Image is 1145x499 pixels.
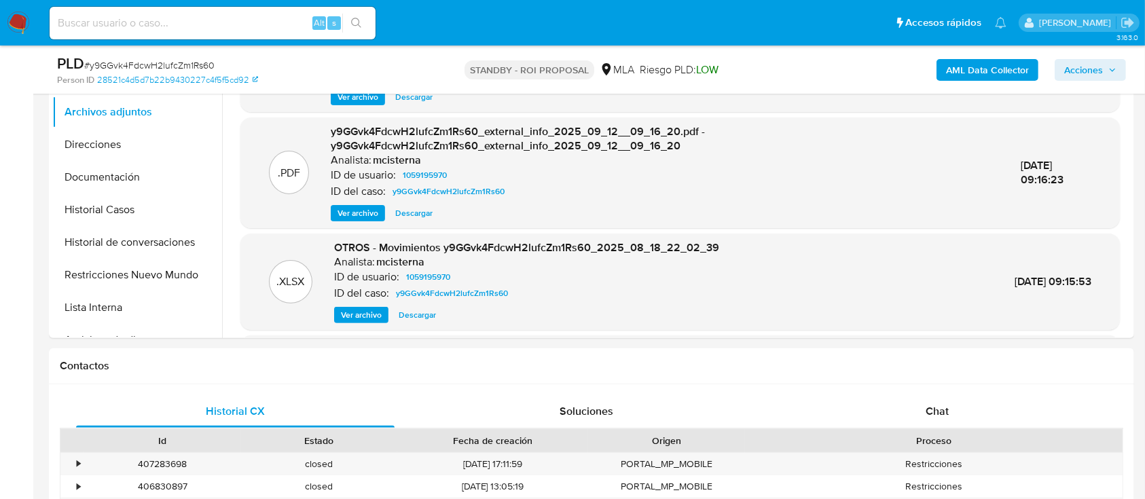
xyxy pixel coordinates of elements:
[1039,16,1116,29] p: milagros.cisterna@mercadolibre.com
[334,240,719,255] span: OTROS - Movimientos y9GGvk4FdcwH2lufcZm1Rs60_2025_08_18_22_02_39
[640,62,719,77] span: Riesgo PLD:
[341,308,382,322] span: Ver archivo
[241,453,398,475] div: closed
[331,205,385,221] button: Ver archivo
[745,453,1123,475] div: Restricciones
[407,434,579,447] div: Fecha de creación
[241,475,398,498] div: closed
[388,205,439,221] button: Descargar
[338,206,378,220] span: Ver archivo
[937,59,1038,81] button: AML Data Collector
[696,62,719,77] span: LOW
[1021,158,1064,188] span: [DATE] 09:16:23
[52,226,222,259] button: Historial de conversaciones
[397,475,588,498] div: [DATE] 13:05:19
[84,475,241,498] div: 406830897
[465,60,594,79] p: STANDBY - ROI PROPOSAL
[1015,274,1091,289] span: [DATE] 09:15:53
[406,269,450,285] span: 1059195970
[97,74,258,86] a: 28521c4d5d7b22b9430227c4f5f5cd92
[278,166,300,181] p: .PDF
[331,153,371,167] p: Analista:
[560,403,613,419] span: Soluciones
[395,90,433,104] span: Descargar
[77,480,80,493] div: •
[588,475,745,498] div: PORTAL_MP_MOBILE
[387,183,510,200] a: y9GGvk4FdcwH2lufcZm1Rs60
[77,458,80,470] div: •
[50,14,376,32] input: Buscar usuario o caso...
[397,167,452,183] a: 1059195970
[395,206,433,220] span: Descargar
[334,255,375,269] p: Analista:
[52,259,222,291] button: Restricciones Nuevo Mundo
[251,434,388,447] div: Estado
[277,274,305,289] p: .XLSX
[1055,59,1126,81] button: Acciones
[331,89,385,105] button: Ver archivo
[388,89,439,105] button: Descargar
[390,285,513,301] a: y9GGvk4FdcwH2lufcZm1Rs60
[314,16,325,29] span: Alt
[1064,59,1103,81] span: Acciones
[52,161,222,193] button: Documentación
[338,90,378,104] span: Ver archivo
[342,14,370,33] button: search-icon
[393,183,505,200] span: y9GGvk4FdcwH2lufcZm1Rs60
[396,285,508,301] span: y9GGvk4FdcwH2lufcZm1Rs60
[397,453,588,475] div: [DATE] 17:11:59
[57,52,84,74] b: PLD
[995,17,1006,29] a: Notificaciones
[755,434,1113,447] div: Proceso
[84,58,215,72] span: # y9GGvk4FdcwH2lufcZm1Rs60
[401,269,456,285] a: 1059195970
[52,291,222,324] button: Lista Interna
[331,168,396,182] p: ID de usuario:
[94,434,232,447] div: Id
[598,434,735,447] div: Origen
[332,16,336,29] span: s
[52,193,222,226] button: Historial Casos
[52,96,222,128] button: Archivos adjuntos
[905,16,981,30] span: Accesos rápidos
[52,324,222,356] button: Anticipos de dinero
[373,153,421,167] h6: mcisterna
[376,255,424,269] h6: mcisterna
[392,307,443,323] button: Descargar
[403,167,447,183] span: 1059195970
[745,475,1123,498] div: Restricciones
[334,287,389,300] p: ID del caso:
[1121,16,1135,30] a: Salir
[588,453,745,475] div: PORTAL_MP_MOBILE
[60,359,1123,373] h1: Contactos
[84,453,241,475] div: 407283698
[946,59,1029,81] b: AML Data Collector
[331,124,705,154] span: y9GGvk4FdcwH2lufcZm1Rs60_external_info_2025_09_12__09_16_20.pdf - y9GGvk4FdcwH2lufcZm1Rs60_extern...
[399,308,436,322] span: Descargar
[926,403,949,419] span: Chat
[334,270,399,284] p: ID de usuario:
[57,74,94,86] b: Person ID
[1116,32,1138,43] span: 3.163.0
[52,128,222,161] button: Direcciones
[600,62,634,77] div: MLA
[331,185,386,198] p: ID del caso:
[334,307,388,323] button: Ver archivo
[206,403,265,419] span: Historial CX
